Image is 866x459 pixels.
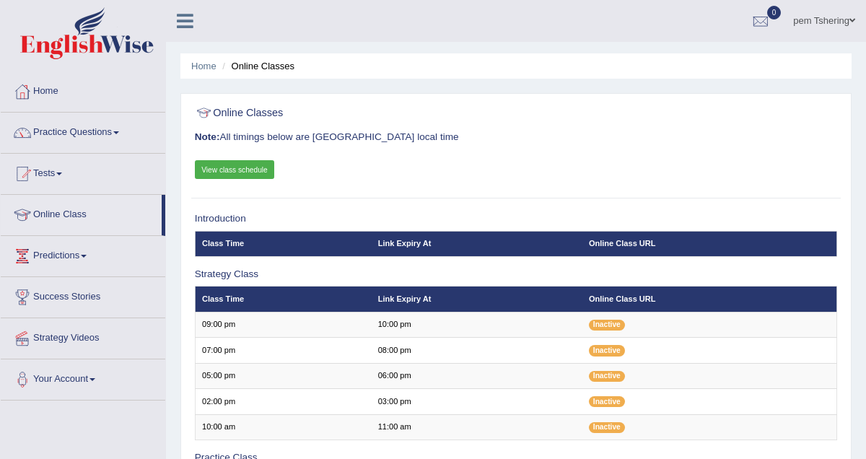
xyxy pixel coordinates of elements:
td: 10:00 am [195,414,371,440]
span: Inactive [589,345,625,356]
b: Note: [195,131,220,142]
td: 02:00 pm [195,389,371,414]
th: Online Class URL [582,287,837,312]
a: View class schedule [195,160,275,179]
a: Home [1,71,165,108]
td: 05:00 pm [195,363,371,388]
a: Success Stories [1,277,165,313]
th: Link Expiry At [371,287,582,312]
th: Online Class URL [582,231,837,256]
a: Practice Questions [1,113,165,149]
td: 11:00 am [371,414,582,440]
a: Your Account [1,359,165,395]
span: 0 [767,6,782,19]
th: Link Expiry At [371,231,582,256]
li: Online Classes [219,59,294,73]
span: Inactive [589,422,625,433]
h3: Introduction [195,214,838,224]
h3: All timings below are [GEOGRAPHIC_DATA] local time [195,132,838,143]
th: Class Time [195,287,371,312]
h2: Online Classes [195,104,593,123]
a: Strategy Videos [1,318,165,354]
span: Inactive [589,320,625,331]
a: Home [191,61,216,71]
td: 03:00 pm [371,389,582,414]
span: Inactive [589,396,625,407]
a: Predictions [1,236,165,272]
a: Online Class [1,195,162,231]
td: 07:00 pm [195,338,371,363]
td: 08:00 pm [371,338,582,363]
a: Tests [1,154,165,190]
td: 10:00 pm [371,312,582,337]
span: Inactive [589,371,625,382]
h3: Strategy Class [195,269,838,280]
td: 06:00 pm [371,363,582,388]
th: Class Time [195,231,371,256]
td: 09:00 pm [195,312,371,337]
